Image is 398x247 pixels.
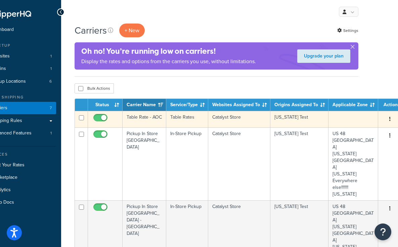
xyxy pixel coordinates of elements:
[166,127,208,200] td: In-Store Pickup
[50,105,52,111] span: 7
[374,223,391,240] button: Open Resource Center
[166,111,208,127] td: Table Rates
[75,24,107,37] h1: Carriers
[208,99,270,111] th: Websites Assigned To: activate to sort column ascending
[88,99,123,111] th: Status: activate to sort column ascending
[50,130,52,136] span: 1
[270,127,328,200] td: [US_STATE] Test
[81,57,256,66] p: Display the rates and options from the carriers you use, without limitations.
[119,24,145,37] button: + New
[297,49,350,63] a: Upgrade your plan
[337,26,358,35] a: Settings
[208,111,270,127] td: Catalyst Store
[75,83,114,93] button: Bulk Actions
[50,66,52,72] span: 1
[166,99,208,111] th: Service/Type: activate to sort column ascending
[270,111,328,127] td: [US_STATE] Test
[49,79,52,84] span: 6
[50,53,52,59] span: 1
[123,111,166,127] td: Table Rate - AOC
[328,99,378,111] th: Applicable Zone: activate to sort column ascending
[270,99,328,111] th: Origins Assigned To: activate to sort column ascending
[81,46,256,57] h4: Oh no! You’re running low on carriers!
[328,127,378,200] td: US 48 [GEOGRAPHIC_DATA] [US_STATE] [GEOGRAPHIC_DATA] [US_STATE] Everywhere else!!!!!!! [US_STATE]
[123,127,166,200] td: Pickup In Store [GEOGRAPHIC_DATA]
[123,99,166,111] th: Carrier Name: activate to sort column ascending
[208,127,270,200] td: Catalyst Store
